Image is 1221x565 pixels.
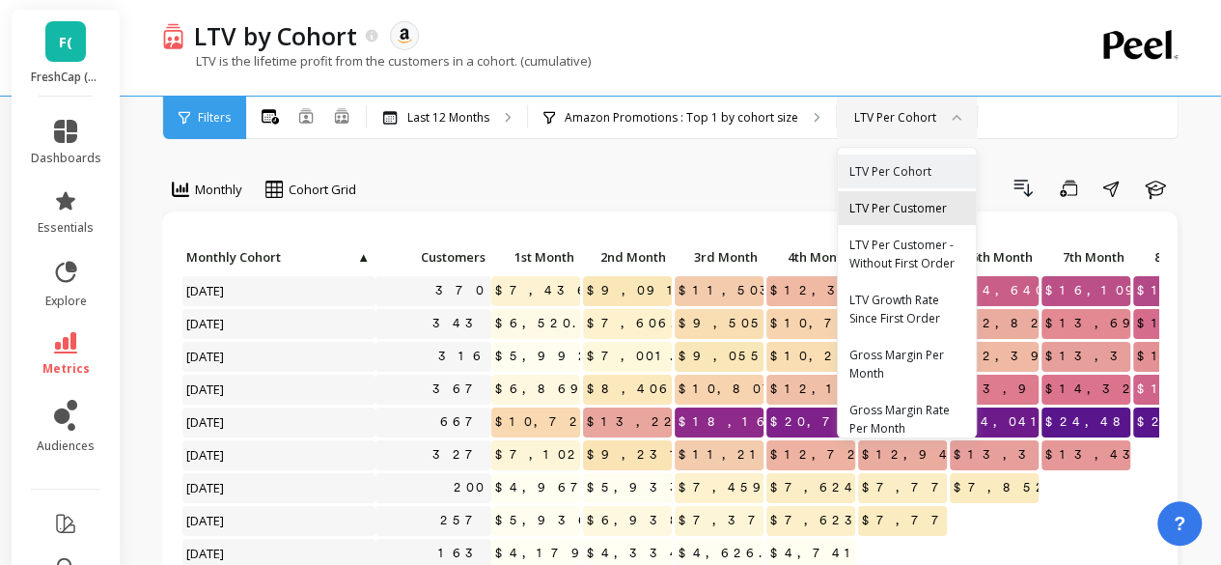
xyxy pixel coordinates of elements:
span: $12,308.17 [766,276,927,305]
span: 6th Month [954,249,1033,265]
span: $13,365.55 [950,440,1104,469]
div: LTV Per Cohort [854,108,936,127]
span: $12,721.25 [766,440,915,469]
span: $7,375.94 [675,506,829,535]
span: [DATE] [182,506,230,535]
a: 370 [431,276,491,305]
div: LTV Per Cohort [849,162,964,181]
span: $7,606.35 [583,309,719,338]
p: FreshCap (Essor) [31,70,101,85]
span: essentials [38,220,94,236]
span: ▲ [355,249,370,265]
span: audiences [37,438,95,454]
div: Toggle SortBy [1041,243,1132,273]
span: $4,967.49 [491,473,638,502]
span: dashboards [31,151,101,166]
span: $5,933.33 [583,473,746,502]
div: Gross Margin Rate Per Month [849,401,964,438]
div: LTV Per Customer - Without First Order [849,236,964,272]
span: $13,430.80 [1041,440,1198,469]
div: Toggle SortBy [582,243,674,273]
div: LTV Growth Rate Since First Order [849,291,964,327]
span: $7,624.66 [766,473,898,502]
span: Customers [379,249,486,265]
p: LTV by Cohort [194,19,357,52]
span: $6,520.99 [491,309,628,338]
span: $6,938.85 [583,506,738,535]
a: 257 [436,506,491,535]
a: 327 [429,440,491,469]
div: Toggle SortBy [375,243,466,273]
img: header icon [162,22,184,50]
span: $12,829.03 [950,309,1109,338]
img: api.amazon.svg [396,27,413,44]
span: Monthly Cohort [186,249,355,265]
div: Toggle SortBy [490,243,582,273]
span: Monthly [195,181,242,199]
p: 4th Month [766,243,855,270]
span: F( [59,31,72,53]
span: [DATE] [182,408,230,437]
span: $7,772.13 [858,473,1013,502]
span: $9,231.57 [583,440,733,469]
span: $18,164.38 [675,408,838,437]
span: $6,869.52 [491,375,631,404]
a: 316 [434,342,491,371]
span: [DATE] [182,440,230,469]
p: 1st Month [491,243,580,270]
span: $10,250.66 [766,342,900,371]
a: 200 [450,473,491,502]
p: Customers [375,243,491,270]
span: $8,406.11 [583,375,715,404]
div: LTV Per Customer [849,199,964,217]
span: $7,436.43 [491,276,638,305]
span: [DATE] [182,473,230,502]
span: $13,311.24 [1041,342,1200,371]
span: $14,325.21 [1041,375,1190,404]
span: $7,779.94 [858,506,1020,535]
span: $7,001.79 [583,342,726,371]
p: 2nd Month [583,243,672,270]
p: Last 12 Months [407,110,489,126]
p: 7th Month [1041,243,1130,270]
span: $13,692.58 [1041,309,1204,338]
span: ? [1174,510,1185,537]
span: $24,041.05 [950,408,1083,437]
div: Toggle SortBy [181,243,273,273]
span: explore [45,294,87,309]
span: $11,217.48 [675,440,832,469]
span: 7th Month [1045,249,1124,265]
a: 343 [429,309,491,338]
span: $16,109.71 [1041,276,1196,305]
span: $12,391.61 [950,342,1108,371]
span: $12,949.19 [858,440,1021,469]
span: $5,936.42 [491,506,631,535]
span: 2nd Month [587,249,666,265]
p: 6th Month [950,243,1039,270]
span: $14,640.19 [950,276,1095,305]
span: $7,102.49 [491,440,628,469]
p: Monthly Cohort [182,243,375,270]
p: Amazon Promotions : Top 1 by cohort size [565,110,798,126]
span: $11,503.41 [675,276,822,305]
span: $9,055.19 [675,342,813,371]
p: LTV is the lifetime profit from the customers in a cohort. (cumulative) [162,52,591,70]
div: Toggle SortBy [765,243,857,273]
span: [DATE] [182,342,230,371]
button: ? [1157,501,1202,546]
div: Toggle SortBy [949,243,1041,273]
span: metrics [42,361,90,377]
span: $24,482.97 [1041,408,1202,437]
span: Filters [198,110,231,126]
span: $5,992.52 [491,342,631,371]
p: 3rd Month [675,243,763,270]
span: 4th Month [770,249,849,265]
span: $10,737.73 [766,309,940,338]
span: $9,091.23 [583,276,730,305]
span: 8th Month [1137,249,1216,265]
span: $12,169.13 [766,375,923,404]
span: $7,459.73 [675,473,829,502]
a: 367 [429,375,491,404]
span: $13,223.03 [583,408,742,437]
a: 667 [436,408,491,437]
